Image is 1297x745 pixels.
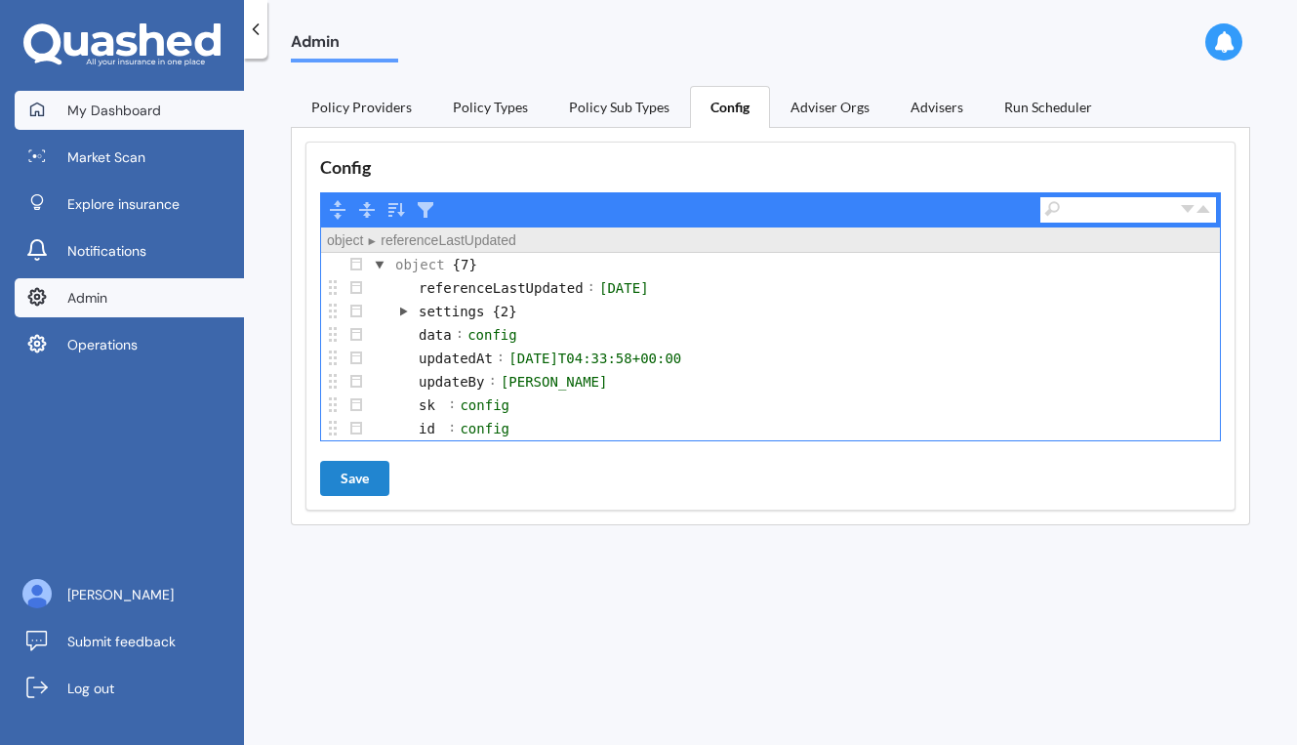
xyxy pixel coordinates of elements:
[345,323,368,347] button: Click to open the actions menu (Ctrl+M)
[596,277,652,299] div: [DATE]
[416,371,487,393] div: updateBy
[321,393,345,417] button: Drag to move this field (Alt+Shift+Arrows)
[416,301,487,322] div: settings
[984,86,1113,127] a: Run Scheduler
[345,276,368,300] button: Click to open the actions menu (Ctrl+M)
[321,370,345,393] button: Drag to move this field (Alt+Shift+Arrows)
[291,86,432,127] a: Policy Providers
[345,417,368,440] button: Click to open the actions menu (Ctrl+M)
[1040,197,1216,223] div: Search fields and values
[416,418,447,439] div: id
[432,86,548,127] a: Policy Types
[384,197,409,223] button: Sort contents
[457,394,512,416] div: config
[345,253,368,276] button: Click to open the actions menu (Ctrl+M)
[345,300,368,323] button: Click to open the actions menu (Ctrl+M)
[22,579,52,608] img: ALV-UjU6YHOUIM1AGx_4vxbOkaOq-1eqc8a3URkVIJkc_iWYmQ98kTe7fc9QMVOBV43MoXmOPfWPN7JjnmUwLuIGKVePaQgPQ...
[392,254,448,275] div: object
[498,371,611,393] div: [PERSON_NAME]
[15,325,244,364] a: Operations
[321,347,345,370] button: Drag to move this field (Alt+Shift+Arrows)
[325,197,350,223] button: Expand all fields
[15,231,244,270] a: Notifications
[465,324,520,346] div: config
[345,370,368,393] button: Click to open the actions menu (Ctrl+M)
[548,86,690,127] a: Policy Sub Types
[67,147,145,167] span: Market Scan
[690,86,770,128] a: Config
[416,324,455,346] div: data
[413,197,438,223] button: Filter, sort, or transform contents
[1180,198,1196,222] button: Next result (Enter)
[15,278,244,317] a: Admin
[506,348,684,369] div: [DATE]T04:33:58+00:00
[416,348,496,369] div: updatedAt
[321,276,345,300] button: Drag to move this field (Alt+Shift+Arrows)
[890,86,984,127] a: Advisers
[15,138,244,177] a: Market Scan
[366,234,378,248] span: ►
[321,323,345,347] button: Drag to move this field (Alt+Shift+Arrows)
[448,393,456,417] td: :
[368,253,391,276] button: Click to expand/collapse this field (Ctrl+E). Ctrl+Click to expand/collapse including all childs.
[321,300,345,323] button: Drag to move this field (Alt+Shift+Arrows)
[345,393,368,417] button: Click to open the actions menu (Ctrl+M)
[67,679,114,698] span: Log out
[15,575,244,614] a: [PERSON_NAME]
[448,417,456,440] td: :
[588,276,595,300] td: :
[354,197,380,223] button: Collapse all fields
[67,288,107,308] span: Admin
[497,347,505,370] td: :
[67,632,176,651] span: Submit feedback
[450,254,480,275] div: object containing 7 items
[1196,198,1211,222] button: Previous result (Shift + Enter)
[67,585,174,604] span: [PERSON_NAME]
[67,194,180,214] span: Explore insurance
[15,622,244,661] a: Submit feedback
[488,370,496,393] td: :
[770,86,890,127] a: Adviser Orgs
[291,32,398,59] span: Admin
[381,232,516,248] span: referenceLastUpdated
[320,461,389,496] button: Save
[15,91,244,130] a: My Dashboard
[456,323,464,347] td: :
[67,241,146,261] span: Notifications
[15,669,244,708] a: Log out
[416,277,587,299] div: referenceLastUpdated
[345,347,368,370] button: Click to open the actions menu (Ctrl+M)
[67,335,138,354] span: Operations
[67,101,161,120] span: My Dashboard
[457,418,512,439] div: config
[320,156,1221,179] h3: Config
[391,300,415,323] button: Click to expand/collapse this field (Ctrl+E). Ctrl+Click to expand/collapse including all childs.
[416,394,447,416] div: sk
[321,417,345,440] button: Drag to move this field (Alt+Shift+Arrows)
[327,232,363,248] span: object
[489,301,519,322] div: object containing 2 items
[15,185,244,224] a: Explore insurance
